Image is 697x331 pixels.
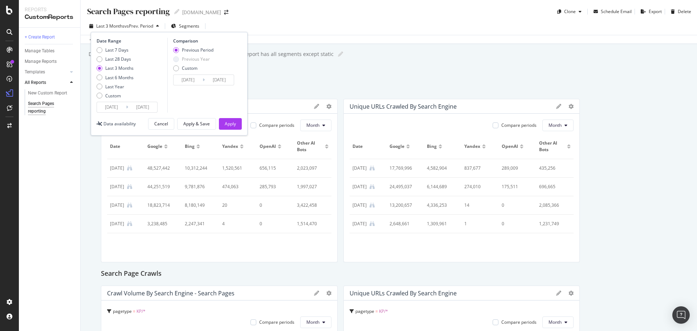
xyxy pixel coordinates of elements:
span: pagetype [355,308,374,314]
div: 13,200,657 [390,202,418,209]
div: 3,238,485 [147,221,176,227]
div: 1,231,749 [539,221,567,227]
div: 2,023,097 [297,165,325,171]
div: 1 Sep. 2025 [110,221,124,227]
div: Comparison [173,38,236,44]
div: Unique URLs Crawled By Search EngineCompare periodsMonthDateGoogleBingYandexOpenAIOther AI Bots[D... [343,99,580,262]
div: 474,063 [222,183,250,190]
div: Last 3 Months [97,65,134,71]
button: Segments [168,20,202,32]
div: Unique URLs Crawled By Search Engine [350,290,457,297]
div: Custom [173,65,213,71]
div: Schedule Email [601,8,632,15]
div: 4,336,253 [427,202,455,209]
div: 0 [502,202,530,209]
div: 4,582,904 [427,165,455,171]
div: 1 [464,221,493,227]
button: Last 3 MonthsvsPrev. Period [86,20,162,32]
div: 9,781,876 [185,183,213,190]
div: Last Year [97,84,134,90]
div: Compare periods [259,319,294,325]
span: Other AI Bots [539,140,565,153]
div: 4 [222,221,250,227]
div: Data availability [103,121,136,127]
div: Last 28 Days [97,56,134,62]
button: Export [638,6,662,17]
span: Yandex [222,143,238,150]
div: Compare periods [501,122,537,128]
button: Cancel [148,118,174,130]
div: All Reports [25,79,46,86]
div: Apply [225,121,236,127]
input: Start Date [174,75,203,85]
button: Month [300,316,331,328]
div: 696,665 [539,183,567,190]
div: Date Range [97,38,166,44]
input: Start Date [97,102,126,112]
div: 0 [260,202,288,209]
div: Previous Period [173,47,213,53]
div: 1 Aug. 2025 [110,202,124,209]
div: 0 [502,221,530,227]
span: Google [390,143,404,150]
span: = [375,308,378,314]
div: 2,247,341 [185,221,213,227]
div: Last 7 Days [97,47,134,53]
div: 10,312,244 [185,165,213,171]
span: Last 3 Months [96,23,125,29]
span: vs Prev. Period [125,23,153,29]
div: Open Intercom Messenger [672,306,690,324]
div: Cancel [154,121,168,127]
div: 48,527,442 [147,165,176,171]
span: = [133,308,135,314]
a: All Reports [25,79,68,86]
div: Last Year [105,84,124,90]
div: Manage Reports [25,58,57,65]
div: 20 [222,202,250,209]
a: Search Pages reporting [28,100,75,115]
div: 2,648,661 [390,221,418,227]
span: pagetype [113,308,132,314]
span: Yandex [464,143,480,150]
div: New Custom Report [28,89,67,97]
input: End Date [205,75,234,85]
button: Month [300,120,331,131]
a: + Create Report [25,33,75,41]
div: 1 Jul. 2025 [110,183,124,190]
div: All pages Crawls [101,81,677,93]
div: Custom [97,93,134,99]
div: 435,256 [539,165,567,171]
div: [DOMAIN_NAME] [182,9,221,16]
div: Apply & Save [183,121,210,127]
i: Edit report name [174,9,179,14]
span: Segments [179,23,199,29]
div: Previous Year [182,56,210,62]
div: Search Pages reporting [28,100,69,115]
div: 3,422,458 [297,202,325,209]
div: 1,309,961 [427,221,455,227]
div: Last 28 Days [105,56,131,62]
div: 1,997,027 [297,183,325,190]
button: Month [542,316,574,328]
div: + Create Report [25,33,55,41]
input: End Date [128,102,157,112]
div: 285,793 [260,183,288,190]
span: Month [306,319,319,325]
div: CustomReports [25,13,74,21]
div: 14 [464,202,493,209]
button: Schedule Email [591,6,632,17]
div: 18,823,714 [147,202,176,209]
div: arrow-right-arrow-left [224,10,228,15]
div: 8,180,149 [185,202,213,209]
div: Last 3 Months [105,65,134,71]
div: 1,514,470 [297,221,325,227]
div: 1 Sep. 2025 [352,221,367,227]
div: 24,495,037 [390,183,418,190]
h2: Search Page Crawls [101,268,162,280]
div: Previous Period [182,47,213,53]
div: Crawl Volume By Search Engine - Search pages [107,290,235,297]
div: 17,769,996 [390,165,418,171]
span: Month [549,319,562,325]
span: OpenAI [260,143,276,150]
span: OpenAI [502,143,518,150]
